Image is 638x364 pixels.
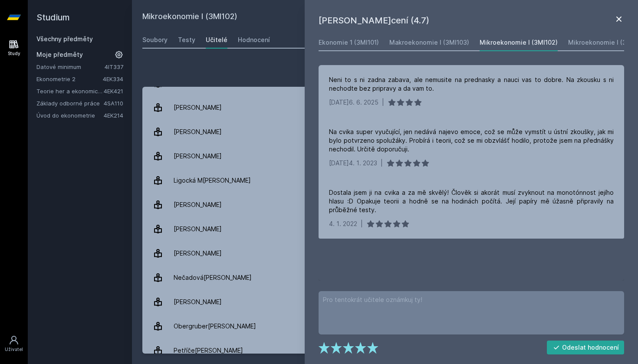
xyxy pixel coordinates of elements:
a: Ligocká M[PERSON_NAME] 3 hodnocení 4.7 [142,168,628,193]
a: [PERSON_NAME] 2 hodnocení 4.0 [142,144,628,168]
a: 4EK214 [104,112,123,119]
a: 4EK421 [104,88,123,95]
div: Neni to s ni zadna zabava, ale nemusite na prednasky a nauci vas to dobre. Na zkousku s ni nechod... [329,75,614,93]
div: [PERSON_NAME] [174,220,222,238]
a: [PERSON_NAME] 15 hodnocení 3.1 [142,95,628,120]
div: Hodnocení [238,36,270,44]
div: [DATE]4. 1. 2023 [329,159,377,167]
a: [PERSON_NAME] 4 hodnocení 3.0 [142,217,628,241]
a: Petříče[PERSON_NAME] 3 hodnocení 5.0 [142,338,628,363]
div: [DATE]6. 6. 2025 [329,98,378,107]
a: Teorie her a ekonomické rozhodování [36,87,104,95]
div: Obergruber[PERSON_NAME] [174,318,256,335]
div: | [381,159,383,167]
div: [PERSON_NAME] [174,123,222,141]
div: | [361,220,363,228]
h2: Mikroekonomie I (3MI102) [142,10,530,24]
a: Hodnocení [238,31,270,49]
div: [PERSON_NAME] [174,196,222,213]
div: Soubory [142,36,168,44]
a: Soubory [142,31,168,49]
a: Nečadová[PERSON_NAME] 4 hodnocení 3.8 [142,266,628,290]
button: Odeslat hodnocení [547,341,625,354]
a: Všechny předměty [36,35,93,43]
div: Nečadová[PERSON_NAME] [174,269,252,286]
a: 4IT337 [105,63,123,70]
div: | [382,98,384,107]
div: [PERSON_NAME] [174,245,222,262]
a: Učitelé [206,31,227,49]
div: Petříče[PERSON_NAME] [174,342,243,359]
div: [PERSON_NAME] [174,148,222,165]
a: Základy odborné práce [36,99,104,108]
div: Ligocká M[PERSON_NAME] [174,172,251,189]
a: 4SA110 [104,100,123,107]
a: [PERSON_NAME] 1 hodnocení 4.0 [142,120,628,144]
a: [PERSON_NAME] 1 hodnocení 4.0 [142,290,628,314]
a: Ekonometrie 2 [36,75,103,83]
a: Testy [178,31,195,49]
div: Učitelé [206,36,227,44]
a: 4EK334 [103,75,123,82]
div: Study [8,50,20,57]
a: Obergruber[PERSON_NAME] 2 hodnocení 5.0 [142,314,628,338]
div: Testy [178,36,195,44]
div: Dostala jsem ji na cvika a za mě skvělý! Člověk si akorát musí zvyknout na monotónnost jejího hla... [329,188,614,214]
div: Na cvika super vyučující, jen nedává najevo emoce, což se může vymstít u ústní zkoušky, jak mi by... [329,128,614,154]
a: Study [2,35,26,61]
span: Moje předměty [36,50,83,59]
div: 4. 1. 2022 [329,220,357,228]
a: Úvod do ekonometrie [36,111,104,120]
a: Uživatel [2,331,26,357]
div: [PERSON_NAME] [174,293,222,311]
div: [PERSON_NAME] [174,99,222,116]
a: [PERSON_NAME] 3 hodnocení 2.3 [142,193,628,217]
div: Uživatel [5,346,23,353]
a: Datové minimum [36,62,105,71]
a: [PERSON_NAME] 1 hodnocení 5.0 [142,241,628,266]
